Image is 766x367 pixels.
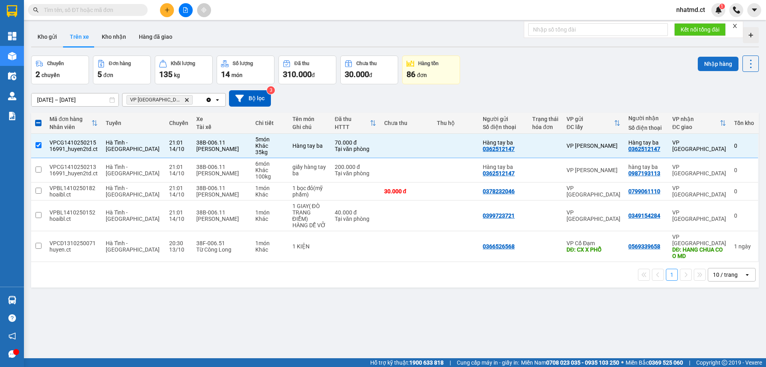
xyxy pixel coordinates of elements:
[169,120,188,126] div: Chuyến
[402,56,460,84] button: Hàng tồn86đơn
[335,170,376,177] div: Tại văn phòng
[8,112,16,120] img: solution-icon
[567,167,620,173] div: VP [PERSON_NAME]
[278,56,336,84] button: Đã thu310.000đ
[169,139,188,146] div: 21:01
[255,191,284,198] div: Khác
[331,113,380,134] th: Toggle SortBy
[106,185,160,198] span: Hà Tĩnh - [GEOGRAPHIC_DATA]
[734,143,754,149] div: 0
[335,164,376,170] div: 200.000 đ
[196,240,247,246] div: 38F-006.51
[483,164,524,170] div: Hàng tay ba
[521,358,619,367] span: Miền Nam
[106,120,161,126] div: Tuyến
[698,57,738,71] button: Nhập hàng
[109,61,131,66] div: Đơn hàng
[672,164,726,177] div: VP [GEOGRAPHIC_DATA]
[335,216,376,222] div: Tại văn phòng
[8,32,16,40] img: dashboard-icon
[196,170,247,177] div: [PERSON_NAME]
[169,164,188,170] div: 21:01
[567,116,614,122] div: VP gửi
[205,97,212,103] svg: Clear all
[7,5,17,17] img: logo-vxr
[649,359,683,366] strong: 0369 525 060
[196,146,247,152] div: [PERSON_NAME]
[292,124,327,130] div: Ghi chú
[255,149,284,155] div: 35 kg
[409,359,444,366] strong: 1900 633 818
[106,139,160,152] span: Hà Tĩnh - [GEOGRAPHIC_DATA]
[672,185,726,198] div: VP [GEOGRAPHIC_DATA]
[49,139,98,146] div: VPCG1410250215
[674,23,726,36] button: Kết nối tổng đài
[528,23,668,36] input: Nhập số tổng đài
[335,209,376,216] div: 40.000 đ
[97,69,102,79] span: 5
[49,146,98,152] div: 16991_huyen2td.ct
[719,4,725,9] sup: 1
[31,27,63,46] button: Kho gửi
[628,115,664,121] div: Người nhận
[743,27,759,43] div: Tạo kho hàng mới
[292,243,327,250] div: 1 KIỆN
[450,358,451,367] span: |
[283,69,312,79] span: 310.000
[672,124,720,130] div: ĐC giao
[229,90,271,107] button: Bộ lọc
[734,212,754,219] div: 0
[255,120,284,126] div: Chi tiết
[546,359,619,366] strong: 0708 023 035 - 0935 103 250
[164,7,170,13] span: plus
[747,3,761,17] button: caret-down
[626,358,683,367] span: Miền Bắc
[335,116,370,122] div: Đã thu
[217,56,274,84] button: Số lượng14món
[369,72,372,78] span: đ
[672,246,726,259] div: DĐ: HANG CHUA CO O MD
[732,23,738,29] span: close
[567,143,620,149] div: VP [PERSON_NAME]
[160,3,174,17] button: plus
[47,61,64,66] div: Chuyến
[179,3,193,17] button: file-add
[8,52,16,60] img: warehouse-icon
[196,164,247,170] div: 38B-006.11
[196,185,247,191] div: 38B-006.11
[196,124,247,130] div: Tài xế
[255,136,284,143] div: 5 món
[197,3,211,17] button: aim
[159,69,172,79] span: 135
[106,240,160,253] span: Hà Tĩnh - [GEOGRAPHIC_DATA]
[8,332,16,340] span: notification
[672,209,726,222] div: VP [GEOGRAPHIC_DATA]
[196,139,247,146] div: 38B-006.11
[33,7,39,13] span: search
[483,116,524,122] div: Người gửi
[255,246,284,253] div: Khác
[734,120,754,126] div: Tồn kho
[628,125,664,131] div: Số điện thoại
[49,164,98,170] div: VPCG1410250213
[628,212,660,219] div: 0349154284
[41,72,60,78] span: chuyến
[174,72,180,78] span: kg
[721,4,723,9] span: 1
[628,146,660,152] div: 0362512147
[231,72,243,78] span: món
[169,246,188,253] div: 13/10
[418,61,438,66] div: Hàng tồn
[532,124,559,130] div: hóa đơn
[292,164,327,177] div: giấy hàng tay ba
[169,170,188,177] div: 14/10
[49,170,98,177] div: 16991_huyen2td.ct
[194,96,195,104] input: Selected VP Mỹ Đình.
[734,243,754,250] div: 1
[567,209,620,222] div: VP [GEOGRAPHIC_DATA]
[183,7,188,13] span: file-add
[45,113,102,134] th: Toggle SortBy
[132,27,179,46] button: Hàng đã giao
[437,120,475,126] div: Thu hộ
[672,139,726,152] div: VP [GEOGRAPHIC_DATA]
